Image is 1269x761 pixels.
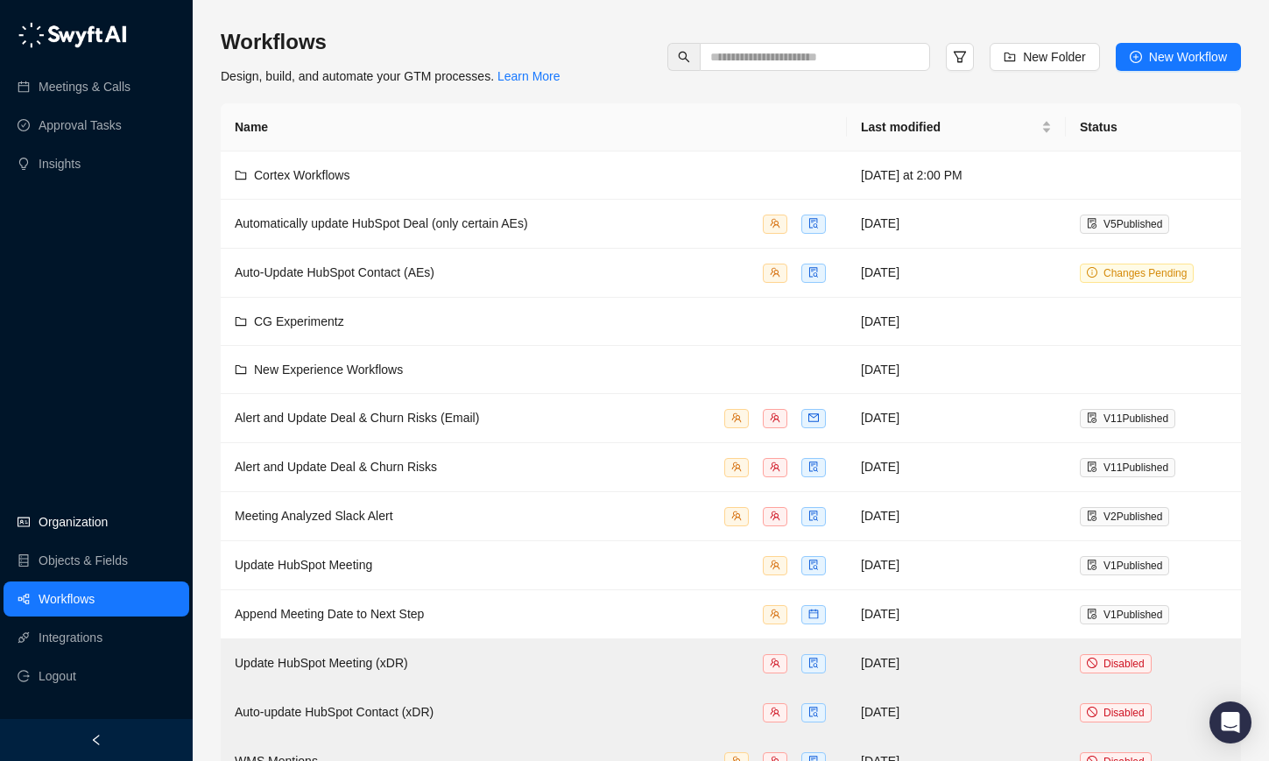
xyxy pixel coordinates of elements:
[847,492,1066,541] td: [DATE]
[1004,51,1016,63] span: folder-add
[847,249,1066,298] td: [DATE]
[1087,560,1097,570] span: file-done
[1103,267,1187,279] span: Changes Pending
[1103,707,1145,719] span: Disabled
[39,146,81,181] a: Insights
[235,265,434,279] span: Auto-Update HubSpot Contact (AEs)
[18,670,30,682] span: logout
[1103,462,1168,474] span: V 11 Published
[1116,43,1241,71] button: New Workflow
[847,541,1066,590] td: [DATE]
[1087,462,1097,472] span: file-done
[847,346,1066,394] td: [DATE]
[1087,218,1097,229] span: file-done
[254,363,403,377] span: New Experience Workflows
[770,462,780,472] span: team
[254,168,349,182] span: Cortex Workflows
[847,298,1066,346] td: [DATE]
[1103,412,1168,425] span: V 11 Published
[678,51,690,63] span: search
[1209,701,1251,743] div: Open Intercom Messenger
[847,688,1066,737] td: [DATE]
[847,103,1066,151] th: Last modified
[1103,658,1145,670] span: Disabled
[847,443,1066,492] td: [DATE]
[847,590,1066,639] td: [DATE]
[235,558,372,572] span: Update HubSpot Meeting
[1087,267,1097,278] span: info-circle
[235,607,424,621] span: Append Meeting Date to Next Step
[1087,609,1097,619] span: file-done
[847,200,1066,249] td: [DATE]
[254,314,344,328] span: CG Experimentz
[808,511,819,521] span: file-search
[39,581,95,617] a: Workflows
[847,394,1066,443] td: [DATE]
[235,363,247,376] span: folder
[39,659,76,694] span: Logout
[1149,47,1227,67] span: New Workflow
[497,69,560,83] a: Learn More
[861,117,1038,137] span: Last modified
[1087,707,1097,717] span: stop
[1130,51,1142,63] span: plus-circle
[847,639,1066,688] td: [DATE]
[770,218,780,229] span: team
[808,707,819,717] span: file-search
[39,504,108,539] a: Organization
[235,656,408,670] span: Update HubSpot Meeting (xDR)
[221,103,847,151] th: Name
[808,218,819,229] span: file-search
[731,462,742,472] span: team
[1066,103,1241,151] th: Status
[235,509,393,523] span: Meeting Analyzed Slack Alert
[847,151,1066,200] td: [DATE] at 2:00 PM
[235,169,247,181] span: folder
[221,69,560,83] span: Design, build, and automate your GTM processes.
[39,620,102,655] a: Integrations
[1103,560,1162,572] span: V 1 Published
[731,511,742,521] span: team
[39,108,122,143] a: Approval Tasks
[808,609,819,619] span: calendar
[18,22,127,48] img: logo-05li4sbe.png
[235,411,479,425] span: Alert and Update Deal & Churn Risks (Email)
[39,69,130,104] a: Meetings & Calls
[1103,609,1162,621] span: V 1 Published
[1023,47,1086,67] span: New Folder
[1087,511,1097,521] span: file-done
[235,315,247,328] span: folder
[808,658,819,668] span: file-search
[1087,658,1097,668] span: stop
[770,658,780,668] span: team
[770,560,780,570] span: team
[770,511,780,521] span: team
[808,412,819,423] span: mail
[808,267,819,278] span: file-search
[953,50,967,64] span: filter
[770,609,780,619] span: team
[731,412,742,423] span: team
[770,412,780,423] span: team
[770,707,780,717] span: team
[990,43,1100,71] button: New Folder
[1103,218,1162,230] span: V 5 Published
[770,267,780,278] span: team
[39,543,128,578] a: Objects & Fields
[235,460,437,474] span: Alert and Update Deal & Churn Risks
[1103,511,1162,523] span: V 2 Published
[808,462,819,472] span: file-search
[1087,412,1097,423] span: file-done
[235,705,434,719] span: Auto-update HubSpot Contact (xDR)
[221,28,560,56] h3: Workflows
[235,216,528,230] span: Automatically update HubSpot Deal (only certain AEs)
[90,734,102,746] span: left
[808,560,819,570] span: file-search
